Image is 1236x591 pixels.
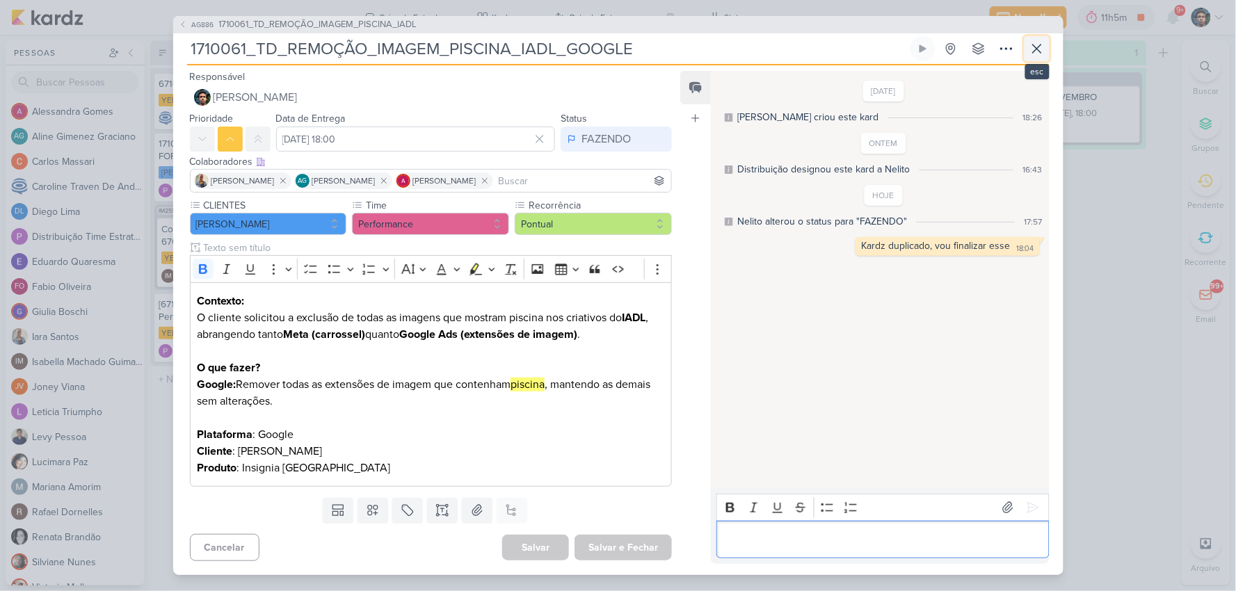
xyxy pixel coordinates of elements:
button: FAZENDO [561,127,672,152]
p: Remover todas as extensões de imagem que contenham , mantendo as demais sem alterações. : Google [197,376,664,443]
img: Alessandra Gomes [396,174,410,188]
p: : Insignia [GEOGRAPHIC_DATA] [197,460,664,476]
div: Kardz duplicado, vou finalizar esse [862,240,1011,252]
mark: piscina [511,378,545,391]
div: esc [1025,64,1050,79]
p: : [PERSON_NAME] [197,443,664,460]
p: O cliente solicitou a exclusão de todas as imagens que mostram piscina nos criativos do , abrange... [197,293,664,359]
button: Pontual [515,213,672,235]
button: [PERSON_NAME] [190,85,673,110]
label: Status [561,113,587,124]
label: Prioridade [190,113,234,124]
label: CLIENTES [202,198,347,213]
label: Recorrência [527,198,672,213]
img: Nelito Junior [194,89,211,106]
input: Buscar [496,172,669,189]
div: Editor editing area: main [716,521,1049,559]
strong: IADL [622,311,645,325]
button: Performance [352,213,509,235]
strong: Google: [197,378,236,391]
strong: Plataforma [197,428,252,442]
label: Data de Entrega [276,113,346,124]
div: Colaboradores [190,154,673,169]
div: Ligar relógio [917,43,929,54]
div: Editor toolbar [190,255,673,282]
img: Iara Santos [195,174,209,188]
span: [PERSON_NAME] [312,175,376,187]
div: Este log é visível à todos no kard [725,165,733,174]
label: Time [364,198,509,213]
span: [PERSON_NAME] [214,89,298,106]
button: [PERSON_NAME] [190,213,347,235]
div: 18:26 [1023,111,1043,124]
strong: O que fazer? [197,361,260,375]
input: Kard Sem Título [187,36,908,61]
div: Aline criou este kard [737,110,878,124]
div: 16:43 [1023,163,1043,176]
strong: Cliente [197,444,232,458]
div: Distribuição designou este kard a Nelito [737,162,910,177]
input: Texto sem título [201,241,673,255]
span: [PERSON_NAME] [413,175,476,187]
label: Responsável [190,71,246,83]
div: Editor editing area: main [190,282,673,487]
p: AG [298,178,307,185]
span: [PERSON_NAME] [211,175,275,187]
strong: Meta (carrossel) [283,327,365,341]
button: Cancelar [190,534,259,561]
div: Nelito alterou o status para "FAZENDO" [737,214,907,229]
div: Aline Gimenez Graciano [296,174,310,188]
input: Select a date [276,127,556,152]
div: Editor toolbar [716,494,1049,521]
div: Este log é visível à todos no kard [725,113,733,122]
strong: Produto [197,461,236,475]
div: Este log é visível à todos no kard [725,218,733,226]
div: 18:04 [1017,243,1034,254]
div: 17:57 [1025,216,1043,228]
div: FAZENDO [581,131,631,147]
strong: Contexto: [197,294,244,308]
strong: Google Ads (extensões de imagem) [399,327,577,341]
